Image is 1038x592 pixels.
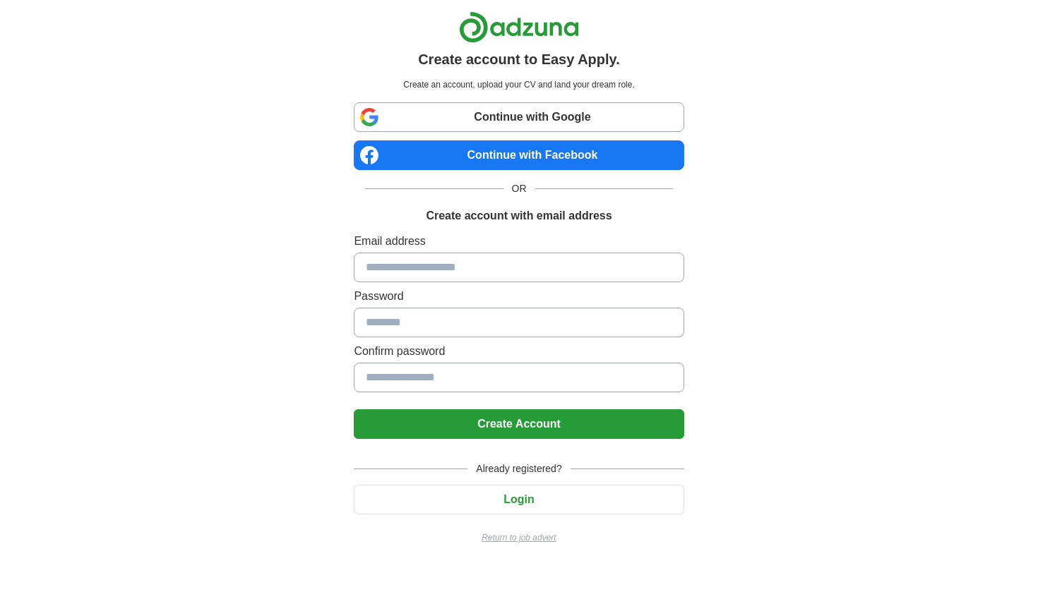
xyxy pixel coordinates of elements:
button: Login [354,485,684,514]
span: OR [503,181,535,196]
p: Create an account, upload your CV and land your dream role. [357,78,681,91]
img: Adzuna logo [459,11,579,43]
a: Login [354,493,684,505]
label: Email address [354,233,684,250]
a: Continue with Google [354,102,684,132]
a: Return to job advert [354,531,684,544]
button: Create Account [354,409,684,439]
a: Continue with Facebook [354,140,684,170]
span: Already registered? [467,461,570,476]
label: Password [354,288,684,305]
h1: Create account to Easy Apply. [418,49,620,70]
label: Confirm password [354,343,684,360]
h1: Create account with email address [426,207,612,224]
